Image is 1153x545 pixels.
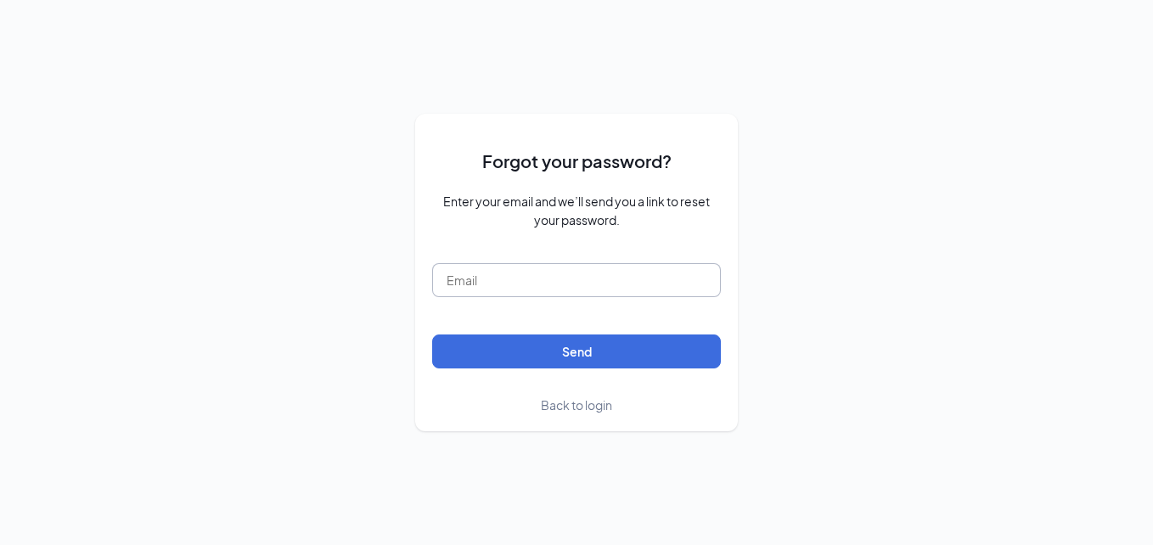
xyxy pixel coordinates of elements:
span: Back to login [541,397,612,413]
span: Enter your email and we’ll send you a link to reset your password. [432,192,721,229]
span: Forgot your password? [482,148,672,174]
button: Send [432,334,721,368]
a: Back to login [541,396,612,414]
input: Email [432,263,721,297]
